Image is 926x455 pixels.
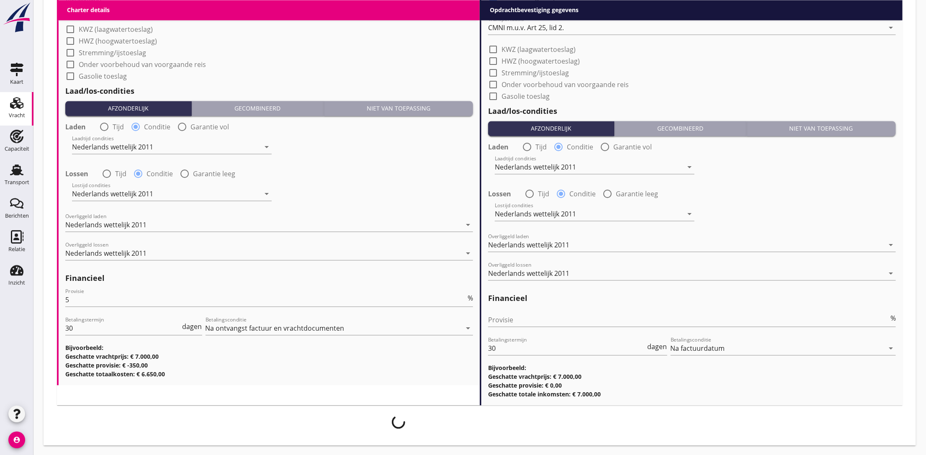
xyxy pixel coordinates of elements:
h3: Geschatte provisie: € 0,00 [488,381,896,390]
label: KWZ (laagwatertoeslag) [502,45,576,54]
i: arrow_drop_down [463,220,473,230]
h2: Financieel [65,272,473,284]
label: Gasolie toeslag [502,92,550,100]
i: arrow_drop_down [886,240,896,250]
button: Gecombineerd [615,121,746,136]
div: Nederlands wettelijk 2011 [495,163,576,171]
strong: Lossen [65,170,88,178]
h3: Geschatte vrachtprijs: € 7.000,00 [488,372,896,381]
label: HWZ (hoogwatertoeslag) [502,57,580,65]
div: Niet van toepassing [327,104,470,113]
i: arrow_drop_down [463,248,473,258]
div: dagen [646,343,667,350]
div: Gecombineerd [618,124,743,133]
div: Niet van toepassing [750,124,893,133]
h2: Laad/los-condities [65,85,473,97]
i: arrow_drop_down [886,343,896,353]
div: Nederlands wettelijk 2011 [72,143,153,151]
input: Provisie [488,313,889,326]
div: dagen [181,323,202,330]
div: % [889,315,896,321]
i: arrow_drop_down [886,268,896,278]
i: arrow_drop_down [463,323,473,333]
input: Betalingstermijn [488,342,646,355]
label: Stremming/ijstoeslag [502,69,569,77]
h2: Laad/los-condities [488,105,896,117]
h3: Bijvoorbeeld: [488,363,896,372]
div: Afzonderlijk [491,124,611,133]
label: Conditie [147,170,173,178]
h3: Geschatte totale inkomsten: € 7.000,00 [488,390,896,398]
div: Nederlands wettelijk 2011 [72,190,153,198]
div: Nederlands wettelijk 2011 [65,249,147,257]
div: Nederlands wettelijk 2011 [488,241,569,249]
div: Nederlands wettelijk 2011 [65,221,147,229]
i: arrow_drop_down [684,162,694,172]
label: Garantie leeg [193,170,235,178]
div: Na factuurdatum [671,344,725,352]
i: account_circle [8,432,25,448]
strong: Laden [65,123,86,131]
h2: Financieel [488,293,896,304]
div: Nederlands wettelijk 2011 [488,270,569,277]
label: Onder voorbehoud van voorgaande reis [502,80,629,89]
h3: Bijvoorbeeld: [65,343,473,352]
label: Gasolie toeslag [79,72,127,80]
input: Provisie [65,293,466,306]
div: Inzicht [8,280,25,285]
button: Niet van toepassing [324,101,473,116]
label: Garantie leeg [616,190,658,198]
div: Kaart [10,79,23,85]
label: KWZ (laagwatertoeslag) [79,25,153,33]
div: CMNI m.u.v. Art 25, lid 2. [65,4,141,11]
label: Stremming/ijstoeslag [79,49,146,57]
label: Conditie [144,123,170,131]
input: Betalingstermijn [65,321,181,335]
button: Afzonderlijk [488,121,615,136]
div: Relatie [8,247,25,252]
h3: Geschatte vrachtprijs: € 7.000,00 [65,352,473,361]
label: Conditie [569,190,596,198]
div: Nederlands wettelijk 2011 [495,210,576,218]
button: Niet van toepassing [747,121,896,136]
i: arrow_drop_down [262,142,272,152]
i: arrow_drop_down [463,3,473,13]
label: Garantie vol [613,143,652,151]
i: arrow_drop_down [262,189,272,199]
h3: Geschatte provisie: € -350,00 [65,361,473,370]
h3: Geschatte totaalkosten: € 6.650,00 [65,370,473,378]
strong: Laden [488,143,509,151]
div: Na ontvangst factuur en vrachtdocumenten [206,324,345,332]
button: Gecombineerd [192,101,324,116]
div: Afzonderlijk [69,104,188,113]
div: Capaciteit [5,146,29,152]
div: Transport [5,180,29,185]
i: arrow_drop_down [886,23,896,33]
label: HWZ (hoogwatertoeslag) [79,37,157,45]
div: CMNI m.u.v. Art 25, lid 2. [488,24,564,31]
img: logo-small.a267ee39.svg [2,2,32,33]
strong: Lossen [488,190,511,198]
div: Vracht [9,113,25,118]
label: Onder voorbehoud van voorgaande reis [79,60,206,69]
label: Tijd [113,123,124,131]
label: Transportbasis [502,5,550,13]
label: Conditie [567,143,593,151]
button: Afzonderlijk [65,101,192,116]
div: Berichten [5,213,29,219]
div: Gecombineerd [195,104,320,113]
label: Tijd [538,190,549,198]
i: arrow_drop_down [684,209,694,219]
label: Tijd [115,170,126,178]
label: Tijd [535,143,547,151]
div: % [466,295,473,301]
label: Garantie vol [190,123,229,131]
